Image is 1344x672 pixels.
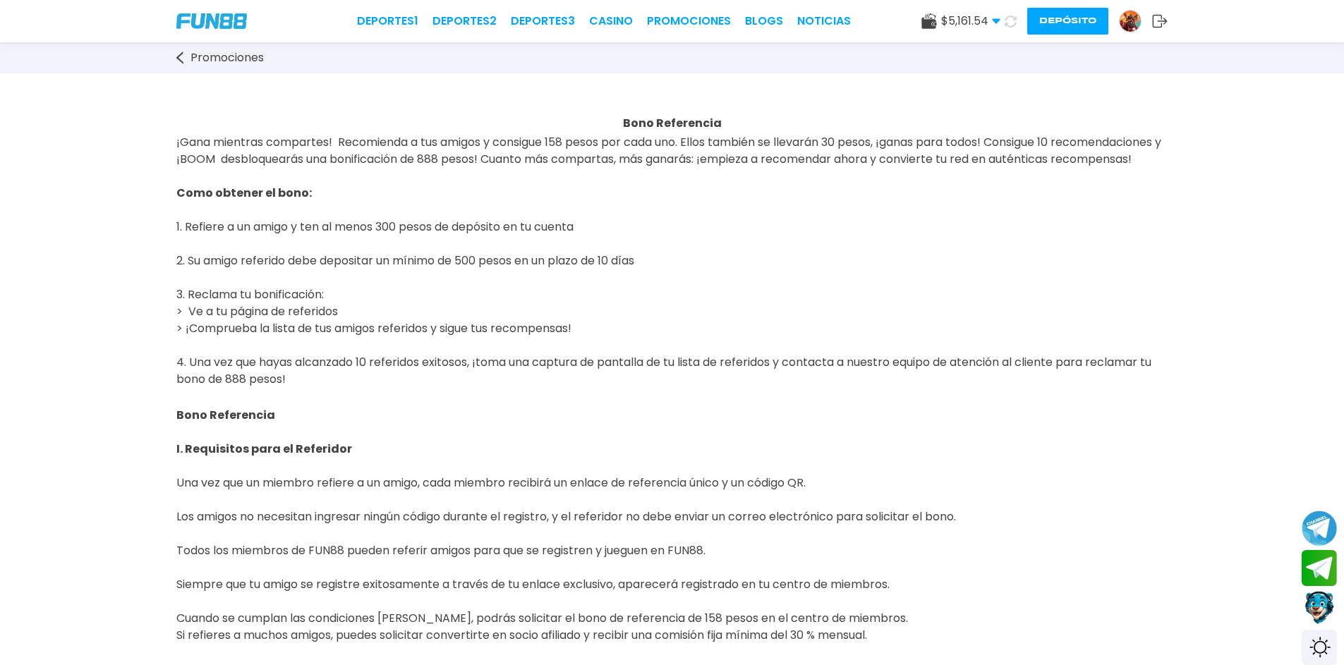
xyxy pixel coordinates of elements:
a: BLOGS [745,13,783,30]
button: Join telegram [1302,550,1337,587]
a: Promociones [176,49,278,66]
a: Promociones [647,13,731,30]
a: Avatar [1119,10,1152,32]
a: CASINO [589,13,633,30]
a: Deportes1 [357,13,418,30]
strong: Bono Referencia [176,407,275,423]
strong: I. Requisitos para el Referidor [176,441,352,457]
span: $ 5,161.54 [941,13,1000,30]
img: Avatar [1120,11,1141,32]
a: Deportes2 [432,13,497,30]
strong: Bono Referencia [623,115,722,131]
a: NOTICIAS [797,13,851,30]
span: ¡Gana mientras compartes! Recomienda a tus amigos y consigue 158 pesos por cada uno. Ellos tambié... [176,134,1161,167]
div: Switch theme [1302,630,1337,665]
strong: Como obtener el bono: [176,185,312,201]
button: Contact customer service [1302,589,1337,626]
img: Company Logo [176,13,247,29]
a: Deportes3 [511,13,575,30]
span: Promociones [190,49,264,66]
button: Join telegram channel [1302,510,1337,546]
button: Depósito [1027,8,1108,35]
